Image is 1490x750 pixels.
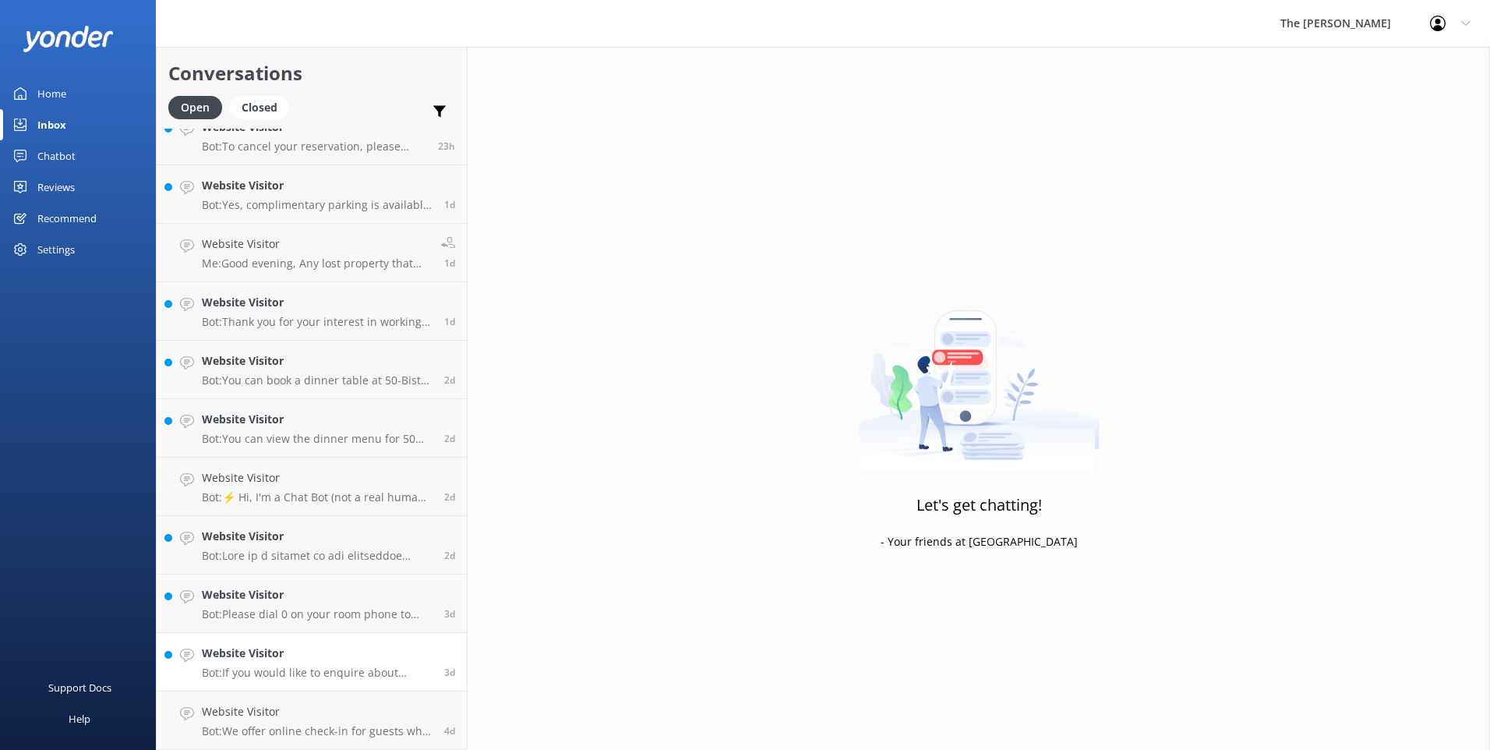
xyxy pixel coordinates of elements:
[157,341,467,399] a: Website VisitorBot:You can book a dinner table at 50-Bistro using their online availability and b...
[48,672,111,703] div: Support Docs
[444,490,455,504] span: 06:09pm 10-Aug-2025 (UTC +12:00) Pacific/Auckland
[157,399,467,458] a: Website VisitorBot:You can view the dinner menu for 50 Bistro, which includes seasonal dishes and...
[859,278,1100,472] img: artwork of a man stealing a conversation from at giant smartphone
[157,458,467,516] a: Website VisitorBot:⚡ Hi, I'm a Chat Bot (not a real human), so I don't have all the answers. I do...
[202,411,433,428] h4: Website Visitor
[37,109,66,140] div: Inbox
[202,373,433,387] p: Bot: You can book a dinner table at 50-Bistro using their online availability and booking functio...
[168,98,230,115] a: Open
[202,315,433,329] p: Bot: Thank you for your interest in working at The [PERSON_NAME]. Any vacancies will be advertise...
[157,692,467,750] a: Website VisitorBot:We offer online check-in for guests who have booked directly with us and for w...
[37,172,75,203] div: Reviews
[202,703,433,720] h4: Website Visitor
[202,198,433,212] p: Bot: Yes, complimentary parking is available on-site for vehicles of all sizes. There are a total...
[37,78,66,109] div: Home
[202,724,433,738] p: Bot: We offer online check-in for guests who have booked directly with us and for whom we have a ...
[230,98,297,115] a: Closed
[202,294,433,311] h4: Website Visitor
[202,607,433,621] p: Bot: Please dial 0 on your room phone to reach the Operator, who will assist you with your room s...
[168,58,455,88] h2: Conversations
[157,575,467,633] a: Website VisitorBot:Please dial 0 on your room phone to reach the Operator, who will assist you wi...
[881,533,1078,550] p: - Your friends at [GEOGRAPHIC_DATA]
[444,373,455,387] span: 09:58am 11-Aug-2025 (UTC +12:00) Pacific/Auckland
[202,490,433,504] p: Bot: ⚡ Hi, I'm a Chat Bot (not a real human), so I don't have all the answers. I don't have the a...
[230,96,289,119] div: Closed
[202,528,433,545] h4: Website Visitor
[202,645,433,662] h4: Website Visitor
[444,549,455,562] span: 04:50pm 10-Aug-2025 (UTC +12:00) Pacific/Auckland
[202,469,433,486] h4: Website Visitor
[438,140,455,153] span: 11:58am 12-Aug-2025 (UTC +12:00) Pacific/Auckland
[444,198,455,211] span: 03:09am 12-Aug-2025 (UTC +12:00) Pacific/Auckland
[444,432,455,445] span: 10:38pm 10-Aug-2025 (UTC +12:00) Pacific/Auckland
[157,165,467,224] a: Website VisitorBot:Yes, complimentary parking is available on-site for vehicles of all sizes. The...
[202,235,429,253] h4: Website Visitor
[168,96,222,119] div: Open
[69,703,90,734] div: Help
[37,234,75,265] div: Settings
[37,140,76,172] div: Chatbot
[444,724,455,738] span: 11:31pm 08-Aug-2025 (UTC +12:00) Pacific/Auckland
[202,586,433,603] h4: Website Visitor
[444,666,455,679] span: 06:55pm 09-Aug-2025 (UTC +12:00) Pacific/Auckland
[157,107,467,165] a: Website VisitorBot:To cancel your reservation, please contact our friendly team on [PHONE_NUMBER]...
[202,352,433,370] h4: Website Visitor
[202,256,429,271] p: Me: Good evening, Any lost property that has been found after you have stayed is logged in a spre...
[444,315,455,328] span: 01:28pm 11-Aug-2025 (UTC +12:00) Pacific/Auckland
[202,432,433,446] p: Bot: You can view the dinner menu for 50 Bistro, which includes seasonal dishes and a plant-focus...
[157,516,467,575] a: Website VisitorBot:Lore ip d sitamet co adi elitseddoe temporinc ut labo etdo magn: - **Ali Enima...
[444,607,455,621] span: 10:42am 10-Aug-2025 (UTC +12:00) Pacific/Auckland
[444,256,455,270] span: 05:23pm 11-Aug-2025 (UTC +12:00) Pacific/Auckland
[202,549,433,563] p: Bot: Lore ip d sitamet co adi elitseddoe temporinc ut labo etdo magn: - **Ali Enimadmin**: Ven & ...
[23,26,113,51] img: yonder-white-logo.png
[157,224,467,282] a: Website VisitorMe:Good evening, Any lost property that has been found after you have stayed is lo...
[202,177,433,194] h4: Website Visitor
[157,282,467,341] a: Website VisitorBot:Thank you for your interest in working at The [PERSON_NAME]. Any vacancies wil...
[916,493,1042,518] h3: Let's get chatting!
[157,633,467,692] a: Website VisitorBot:If you would like to enquire about booking [DATE] lunch and dinner, please ema...
[37,203,97,234] div: Recommend
[202,140,426,154] p: Bot: To cancel your reservation, please contact our friendly team on [PHONE_NUMBER] or email [EMA...
[202,666,433,680] p: Bot: If you would like to enquire about booking [DATE] lunch and dinner, please email us at [PERS...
